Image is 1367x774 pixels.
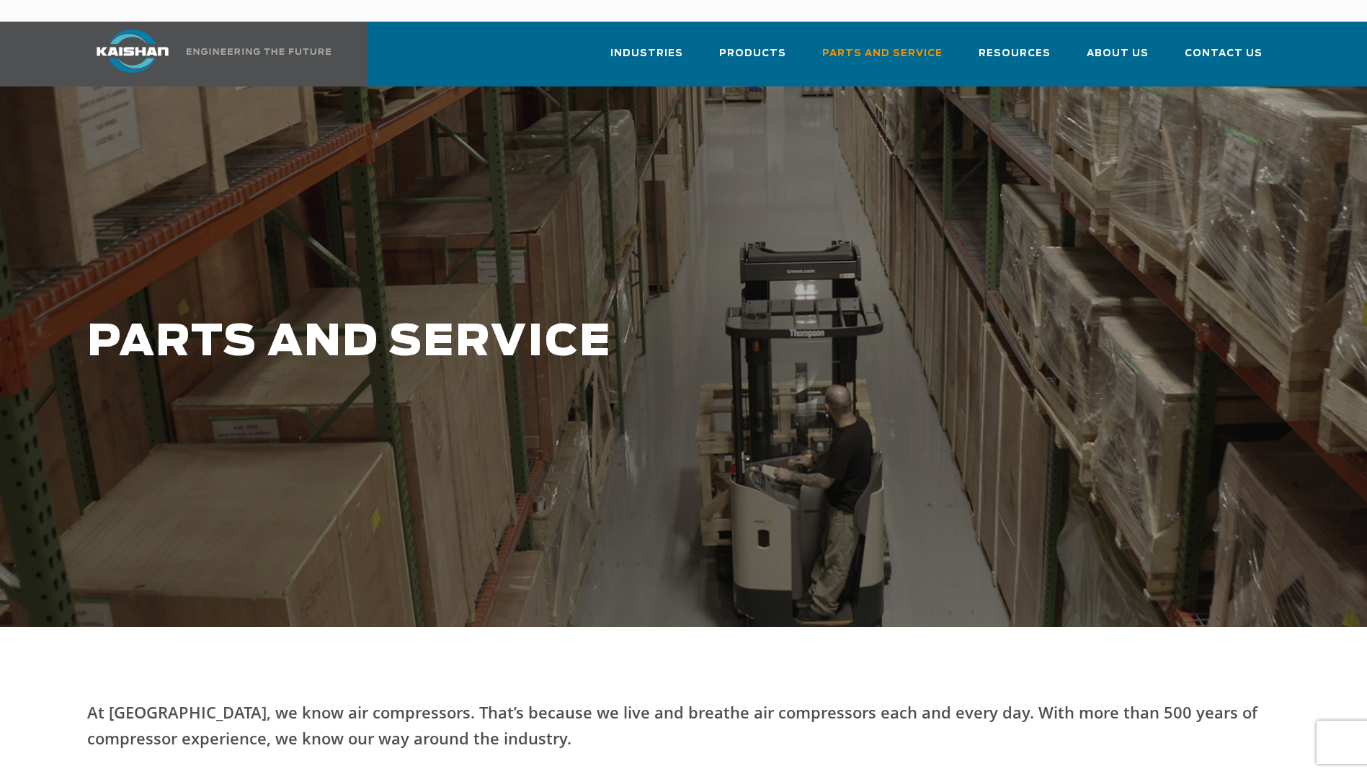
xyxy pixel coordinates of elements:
span: Parts and Service [822,45,943,62]
span: Contact Us [1185,45,1263,62]
a: Products [719,35,786,84]
span: Resources [979,45,1051,62]
a: About Us [1087,35,1149,84]
span: Products [719,45,786,62]
a: Resources [979,35,1051,84]
span: Industries [610,45,683,62]
h1: PARTS AND SERVICE [87,319,1079,367]
a: Kaishan USA [79,22,334,86]
img: Engineering the future [187,48,331,55]
a: Parts and Service [822,35,943,84]
span: About Us [1087,45,1149,62]
p: At [GEOGRAPHIC_DATA], we know air compressors. That’s because we live and breathe air compressors... [87,699,1281,751]
a: Contact Us [1185,35,1263,84]
img: kaishan logo [79,30,187,73]
a: Industries [610,35,683,84]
